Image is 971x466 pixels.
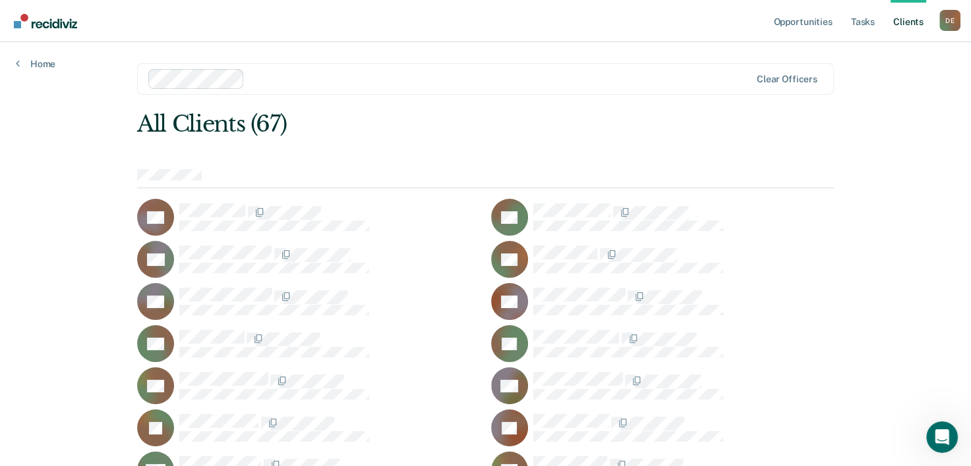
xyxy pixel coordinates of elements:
[14,14,77,28] img: Recidiviz
[939,10,960,31] button: Profile dropdown button
[16,58,55,70] a: Home
[926,421,958,453] iframe: Intercom live chat
[757,74,817,85] div: Clear officers
[137,111,694,138] div: All Clients (67)
[939,10,960,31] div: D E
